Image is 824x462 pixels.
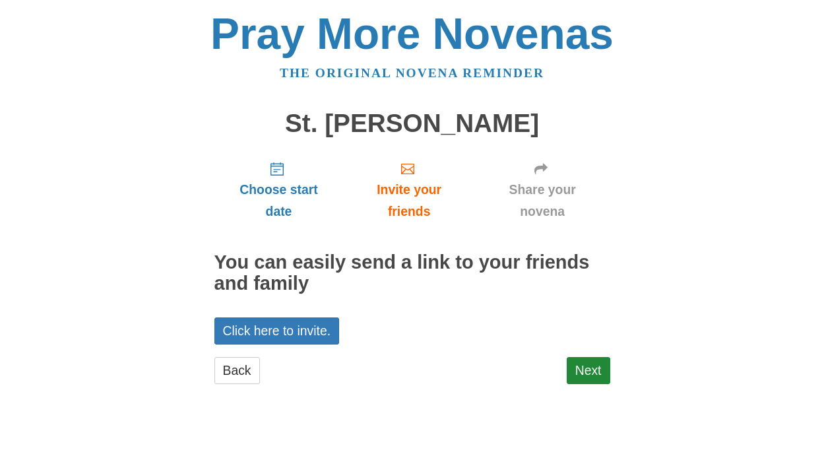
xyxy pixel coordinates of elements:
a: Share your novena [475,150,610,229]
h2: You can easily send a link to your friends and family [214,252,610,294]
h1: St. [PERSON_NAME] [214,110,610,138]
a: Choose start date [214,150,344,229]
span: Invite your friends [356,179,461,222]
a: Pray More Novenas [210,9,614,58]
span: Choose start date [228,179,331,222]
span: Share your novena [488,179,597,222]
a: Next [567,357,610,384]
a: Back [214,357,260,384]
a: Click here to invite. [214,317,340,345]
a: Invite your friends [343,150,474,229]
a: The original novena reminder [280,66,544,80]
